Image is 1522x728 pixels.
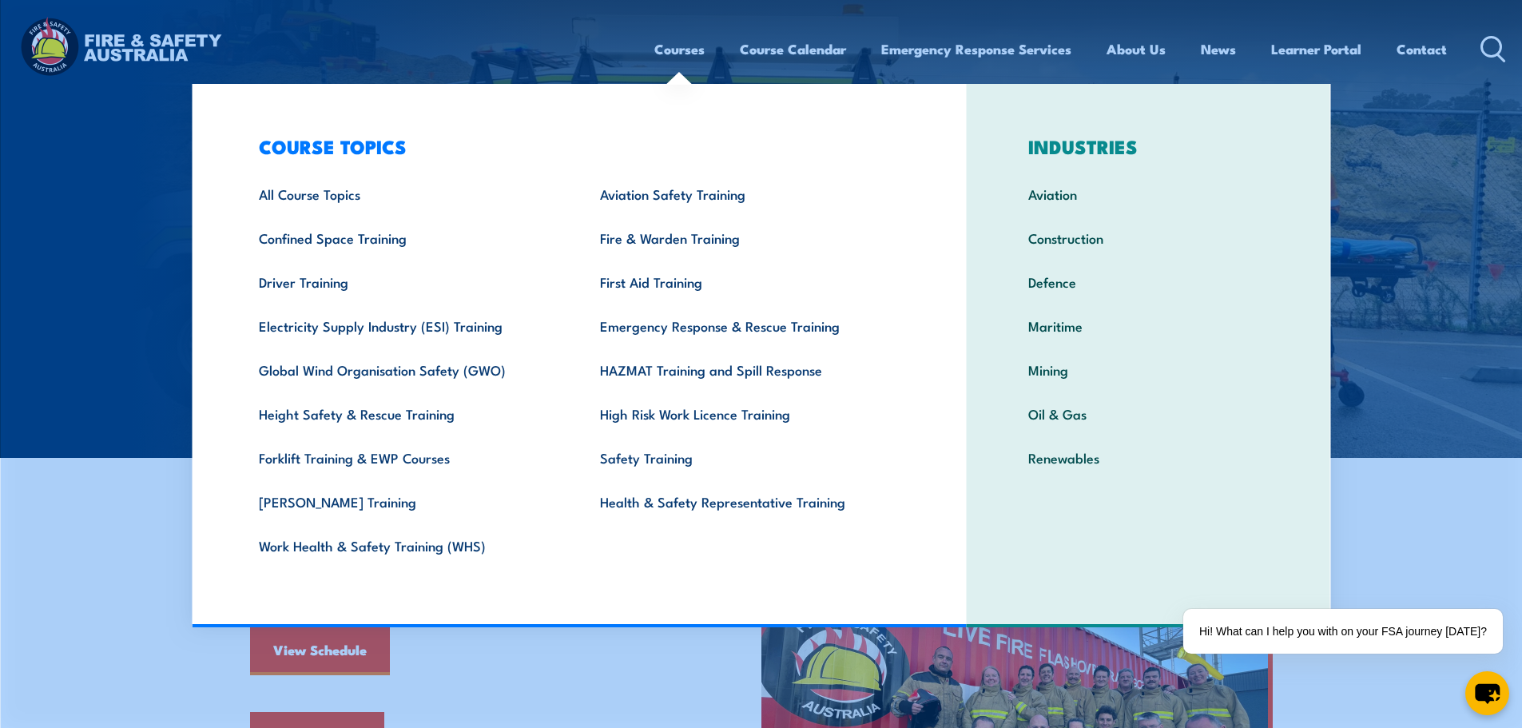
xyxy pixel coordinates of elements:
[1003,304,1294,348] a: Maritime
[234,436,575,479] a: Forklift Training & EWP Courses
[1465,671,1509,715] button: chat-button
[1107,28,1166,70] a: About Us
[234,216,575,260] a: Confined Space Training
[1201,28,1236,70] a: News
[575,392,916,436] a: High Risk Work Licence Training
[575,260,916,304] a: First Aid Training
[250,627,390,675] a: View Schedule
[654,28,705,70] a: Courses
[234,479,575,523] a: [PERSON_NAME] Training
[234,392,575,436] a: Height Safety & Rescue Training
[1003,348,1294,392] a: Mining
[881,28,1071,70] a: Emergency Response Services
[575,348,916,392] a: HAZMAT Training and Spill Response
[575,216,916,260] a: Fire & Warden Training
[1003,216,1294,260] a: Construction
[1271,28,1361,70] a: Learner Portal
[1003,260,1294,304] a: Defence
[575,479,916,523] a: Health & Safety Representative Training
[1003,172,1294,216] a: Aviation
[1003,392,1294,436] a: Oil & Gas
[740,28,846,70] a: Course Calendar
[234,135,916,157] h3: COURSE TOPICS
[234,523,575,567] a: Work Health & Safety Training (WHS)
[234,260,575,304] a: Driver Training
[1003,436,1294,479] a: Renewables
[575,436,916,479] a: Safety Training
[1003,135,1294,157] h3: INDUSTRIES
[234,172,575,216] a: All Course Topics
[575,172,916,216] a: Aviation Safety Training
[234,304,575,348] a: Electricity Supply Industry (ESI) Training
[1397,28,1447,70] a: Contact
[234,348,575,392] a: Global Wind Organisation Safety (GWO)
[1183,609,1503,654] div: Hi! What can I help you with on your FSA journey [DATE]?
[575,304,916,348] a: Emergency Response & Rescue Training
